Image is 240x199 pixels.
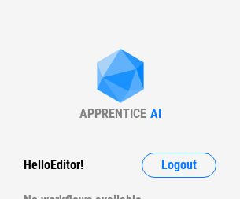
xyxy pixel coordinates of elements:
span: Logout [161,159,197,171]
div: AI [150,106,161,121]
div: APPRENTICE [79,106,146,121]
img: Apprentice AI [89,49,152,106]
div: Hello Editor ! [24,153,83,178]
button: Logout [142,153,216,178]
